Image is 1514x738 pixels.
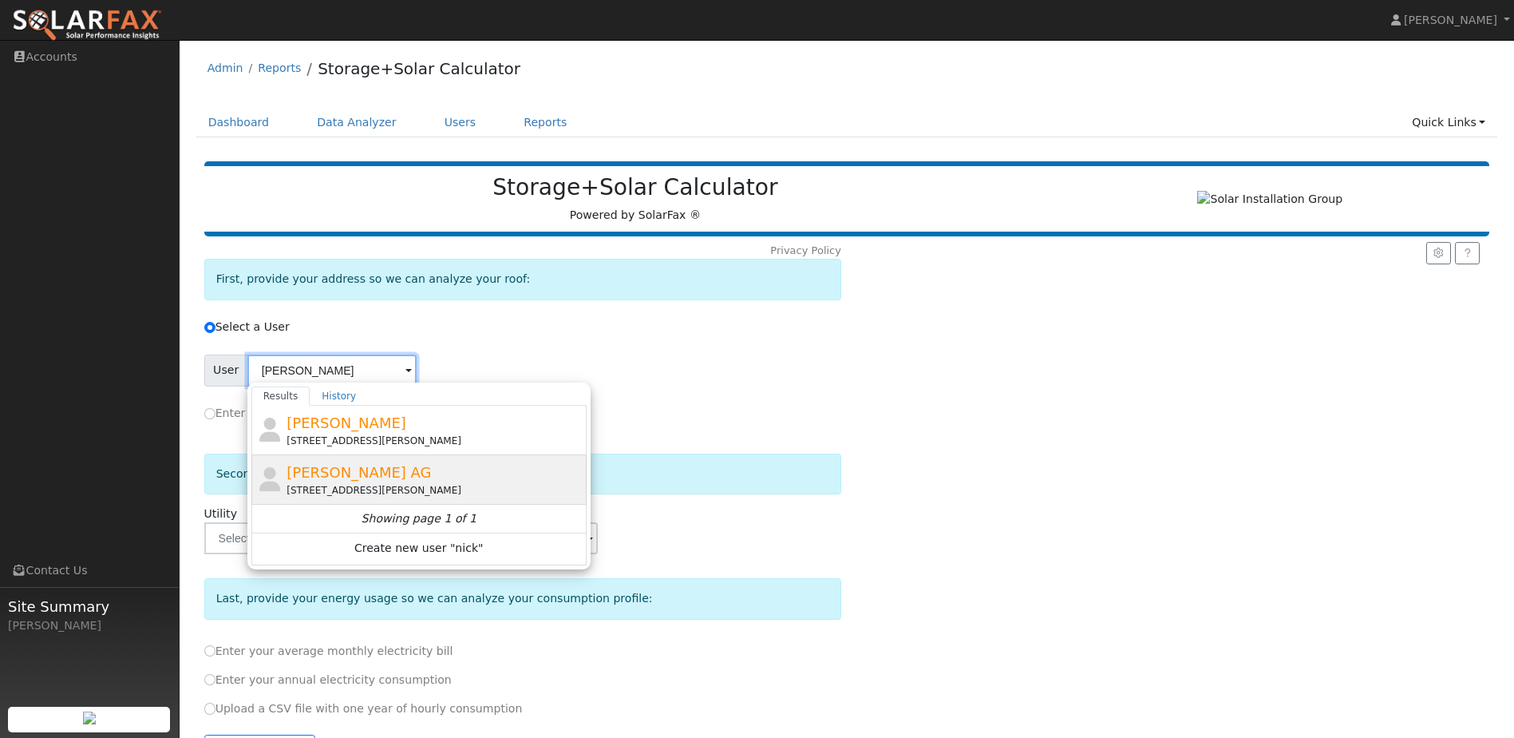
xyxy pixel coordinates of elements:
input: Select a User [247,355,417,387]
div: Last, provide your energy usage so we can analyze your consumption profile: [204,578,841,619]
a: Admin [208,61,243,74]
button: Settings [1426,242,1451,264]
a: History [310,387,368,406]
h2: Storage+Solar Calculator [220,174,1050,201]
i: Showing page 1 of 1 [362,510,476,527]
input: Enter your average monthly electricity bill [204,645,215,657]
input: Select a User [204,322,215,333]
img: retrieve [83,712,96,724]
label: Enter your annual electricity consumption [204,672,452,688]
span: Site Summary [8,596,171,617]
img: SolarFax [12,9,162,42]
a: Storage+Solar Calculator [318,59,520,78]
label: Enter your average monthly electricity bill [204,643,453,660]
div: First, provide your address so we can analyze your roof: [204,259,841,300]
span: [PERSON_NAME] [1404,14,1497,26]
label: Select a User [204,319,290,335]
input: Select a Utility [204,522,394,554]
input: Upload a CSV file with one year of hourly consumption [204,703,215,714]
input: Enter an Address [204,408,215,419]
div: [STREET_ADDRESS][PERSON_NAME] [287,483,583,498]
span: [PERSON_NAME] [287,415,406,431]
label: Enter an Address [204,405,311,422]
div: Second, select your utility provider and rate schedule: [204,454,841,494]
img: Solar Installation Group [1197,191,1342,208]
div: [STREET_ADDRESS][PERSON_NAME] [287,434,583,448]
label: Utility [204,506,237,522]
div: Powered by SolarFax ® [212,174,1059,224]
a: Data Analyzer [305,108,409,137]
a: Results [251,387,310,406]
a: Users [433,108,488,137]
div: [PERSON_NAME] [8,617,171,634]
a: Help Link [1455,242,1480,264]
a: Reports [258,61,301,74]
a: Dashboard [196,108,282,137]
label: Upload a CSV file with one year of hourly consumption [204,700,523,717]
a: Reports [512,108,579,137]
input: Enter your annual electricity consumption [204,674,215,685]
a: Quick Links [1400,108,1497,137]
span: Create new user "nick" [354,540,484,558]
span: User [204,355,248,387]
a: Privacy Policy [770,244,841,256]
span: [PERSON_NAME] AG [287,464,431,481]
